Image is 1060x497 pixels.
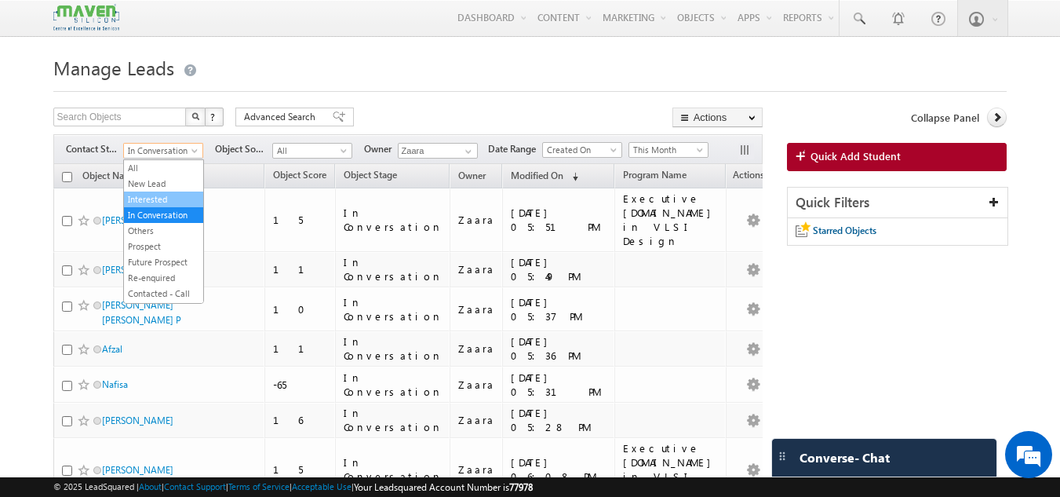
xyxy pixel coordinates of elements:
span: Modified On [511,170,563,181]
div: 15 [273,462,328,477]
a: Object Score [265,166,334,187]
div: In Conversation [344,455,443,484]
div: In Conversation [344,206,443,234]
div: Zaara [458,462,495,477]
span: ? [210,110,217,123]
a: Contacted - Call Back [124,287,203,315]
span: 77978 [509,481,533,493]
a: Show All Items [457,144,476,159]
a: Others [124,224,203,238]
a: Future Prospect [124,255,203,269]
span: Starred Objects [813,225,876,236]
div: [DATE] 05:37 PM [511,295,607,323]
a: Quick Add Student [787,143,1007,171]
a: Program Name [615,166,694,187]
div: Zaara [458,342,495,356]
span: Owner [458,170,486,181]
input: Type to Search [398,143,478,159]
div: Zaara [458,413,495,427]
div: [DATE] 05:28 PM [511,406,607,434]
a: In Conversation [123,143,203,159]
a: New Lead [124,177,203,191]
button: Actions [672,108,763,127]
span: In Conversation [124,144,199,158]
span: © 2025 LeadSquared | | | | | [53,480,533,495]
ul: In Conversation [123,159,204,304]
span: Actions [727,166,764,187]
div: 11 [273,262,328,276]
div: 16 [273,413,328,427]
div: Zaara [458,262,495,276]
span: All [273,144,348,158]
a: Modified On (sorted descending) [503,166,586,187]
input: Check all records [62,172,72,182]
div: In Conversation [344,334,443,363]
a: Created On [542,142,622,158]
a: About [139,481,162,492]
div: In Conversation [344,255,443,283]
span: Converse - Chat [800,451,890,465]
span: Object Score [273,169,326,181]
span: Manage Leads [53,55,174,80]
span: (sorted descending) [566,170,578,183]
div: Zaara [458,378,495,392]
div: Zaara [458,302,495,316]
div: In Conversation [344,295,443,323]
button: ? [205,108,224,126]
img: Search [191,112,199,120]
span: Owner [364,142,398,156]
div: Quick Filters [788,188,1008,218]
a: Contact Support [164,481,226,492]
a: Terms of Service [228,481,290,492]
a: Object Stage [336,166,405,187]
span: Contact Stage [66,142,123,156]
div: Zaara [458,213,495,227]
img: carter-drag [776,450,789,462]
span: Date Range [488,142,542,156]
div: [DATE] 05:36 PM [511,334,607,363]
div: [DATE] 06:08 PM [511,455,607,484]
div: 11 [273,342,328,356]
a: All [272,143,352,159]
a: [PERSON_NAME] [102,415,173,426]
a: This Month [628,142,708,158]
a: Object Name [75,167,145,188]
a: [PERSON_NAME] [102,214,173,226]
a: In Conversation [124,208,203,222]
div: -65 [273,378,328,392]
span: Advanced Search [244,110,320,124]
span: Created On [543,143,617,157]
div: [DATE] 05:51 PM [511,206,607,234]
a: [PERSON_NAME] [102,464,173,476]
span: Collapse Panel [911,111,979,125]
div: 15 [273,213,328,227]
div: [DATE] 05:49 PM [511,255,607,283]
span: Program Name [623,169,687,181]
span: Quick Add Student [810,149,901,163]
a: Interested [124,192,203,206]
a: Acceptable Use [292,481,352,492]
div: In Conversation [344,371,443,399]
div: [DATE] 05:31 PM [511,371,607,399]
a: Re-enquired [124,271,203,285]
span: Your Leadsquared Account Number is [354,481,533,493]
a: Nafisa [102,378,128,390]
a: All [124,161,203,175]
a: Afzal [102,343,122,355]
a: Prospect [124,239,203,254]
span: Object Stage [344,169,397,181]
div: 10 [273,302,328,316]
span: Object Source [215,142,272,156]
div: In Conversation [344,406,443,434]
img: Custom Logo [53,4,119,31]
div: Executive [DOMAIN_NAME] in VLSI Design [623,192,719,248]
a: [PERSON_NAME] [PERSON_NAME] P [102,299,181,326]
span: This Month [629,143,704,157]
a: [PERSON_NAME] [102,264,173,276]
